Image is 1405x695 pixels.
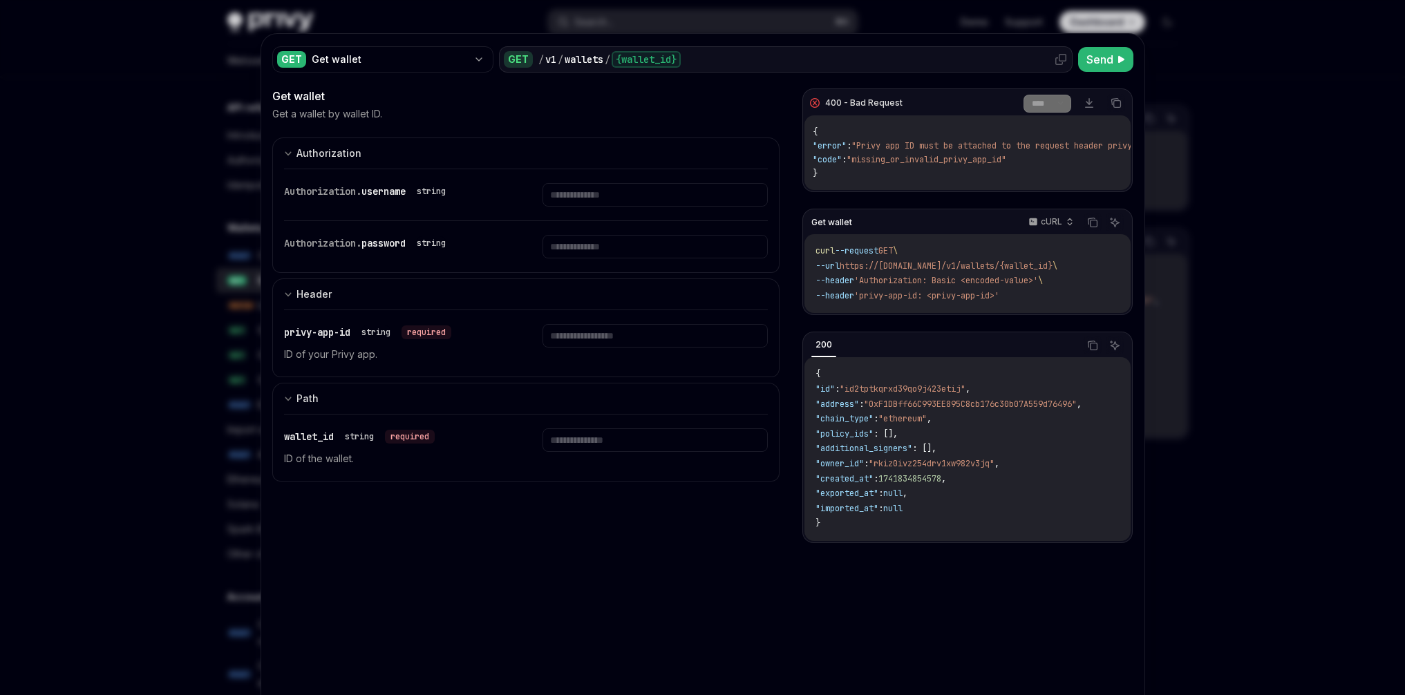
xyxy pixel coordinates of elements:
[840,260,1053,272] span: https://[DOMAIN_NAME]/v1/wallets/{wallet_id}
[815,428,874,439] span: "policy_ids"
[272,137,780,169] button: expand input section
[815,458,864,469] span: "owner_id"
[815,383,835,394] span: "id"
[284,450,509,467] p: ID of the wallet.
[272,278,780,310] button: expand input section
[815,275,854,286] span: --header
[284,235,451,251] div: Authorization.password
[284,346,509,363] p: ID of your Privy app.
[878,413,927,424] span: "ethereum"
[994,458,999,469] span: ,
[815,368,820,379] span: {
[284,326,350,339] span: privy-app-id
[815,399,859,410] span: "address"
[272,45,493,74] button: GETGet wallet
[878,488,883,499] span: :
[893,245,898,256] span: \
[361,185,406,198] span: username
[883,488,903,499] span: null
[813,168,818,179] span: }
[565,53,603,66] div: wallets
[912,443,936,454] span: : [],
[864,458,869,469] span: :
[811,217,852,228] span: Get wallet
[1086,51,1113,68] span: Send
[883,503,903,514] span: null
[815,517,820,529] span: }
[815,413,874,424] span: "chain_type"
[815,245,835,256] span: curl
[835,383,840,394] span: :
[284,237,361,249] span: Authorization.
[815,473,874,484] span: "created_at"
[965,383,970,394] span: ,
[1078,47,1133,72] button: Send
[847,140,851,151] span: :
[1084,336,1102,354] button: Copy the contents from the code block
[813,154,842,165] span: "code"
[605,53,610,66] div: /
[854,290,999,301] span: 'privy-app-id: <privy-app-id>'
[874,428,898,439] span: : [],
[361,237,406,249] span: password
[402,325,451,339] div: required
[941,473,946,484] span: ,
[272,383,780,414] button: expand input section
[545,53,556,66] div: v1
[903,488,907,499] span: ,
[851,140,1171,151] span: "Privy app ID must be attached to the request header privy-app-id"
[815,260,840,272] span: --url
[312,53,468,66] div: Get wallet
[272,88,780,104] div: Get wallet
[1053,260,1057,272] span: \
[296,286,332,303] div: Header
[504,51,533,68] div: GET
[813,126,818,137] span: {
[277,51,306,68] div: GET
[284,324,451,341] div: privy-app-id
[296,390,319,407] div: Path
[869,458,994,469] span: "rkiz0ivz254drv1xw982v3jq"
[874,413,878,424] span: :
[284,428,435,445] div: wallet_id
[284,185,361,198] span: Authorization.
[1021,211,1079,234] button: cURL
[1041,216,1062,227] p: cURL
[840,383,965,394] span: "id2tptkqrxd39qo9j423etij"
[296,145,361,162] div: Authorization
[1107,94,1125,112] button: Copy the contents from the code block
[1077,399,1082,410] span: ,
[842,154,847,165] span: :
[847,154,1006,165] span: "missing_or_invalid_privy_app_id"
[813,140,847,151] span: "error"
[859,399,864,410] span: :
[927,413,932,424] span: ,
[874,473,878,484] span: :
[1084,213,1102,231] button: Copy the contents from the code block
[1038,275,1043,286] span: \
[284,183,451,200] div: Authorization.username
[878,503,883,514] span: :
[878,473,941,484] span: 1741834854578
[612,51,681,68] div: {wallet_id}
[835,245,878,256] span: --request
[1106,336,1124,354] button: Ask AI
[815,443,912,454] span: "additional_signers"
[878,245,893,256] span: GET
[815,290,854,301] span: --header
[854,275,1038,286] span: 'Authorization: Basic <encoded-value>'
[538,53,544,66] div: /
[558,53,563,66] div: /
[815,503,878,514] span: "imported_at"
[825,97,903,108] div: 400 - Bad Request
[385,430,435,444] div: required
[811,336,836,353] div: 200
[284,430,334,443] span: wallet_id
[864,399,1077,410] span: "0xF1DBff66C993EE895C8cb176c30b07A559d76496"
[815,488,878,499] span: "exported_at"
[272,107,382,121] p: Get a wallet by wallet ID.
[1106,213,1124,231] button: Ask AI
